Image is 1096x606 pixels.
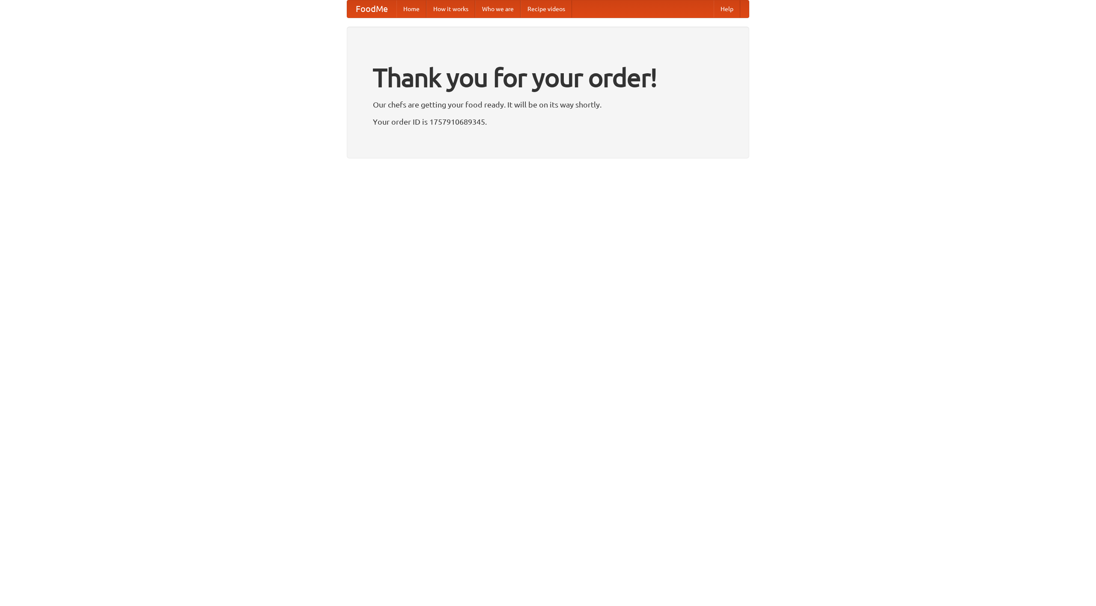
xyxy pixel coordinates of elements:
p: Your order ID is 1757910689345. [373,115,723,128]
a: How it works [426,0,475,18]
a: Help [714,0,740,18]
h1: Thank you for your order! [373,57,723,98]
a: Recipe videos [521,0,572,18]
a: FoodMe [347,0,396,18]
a: Home [396,0,426,18]
a: Who we are [475,0,521,18]
p: Our chefs are getting your food ready. It will be on its way shortly. [373,98,723,111]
